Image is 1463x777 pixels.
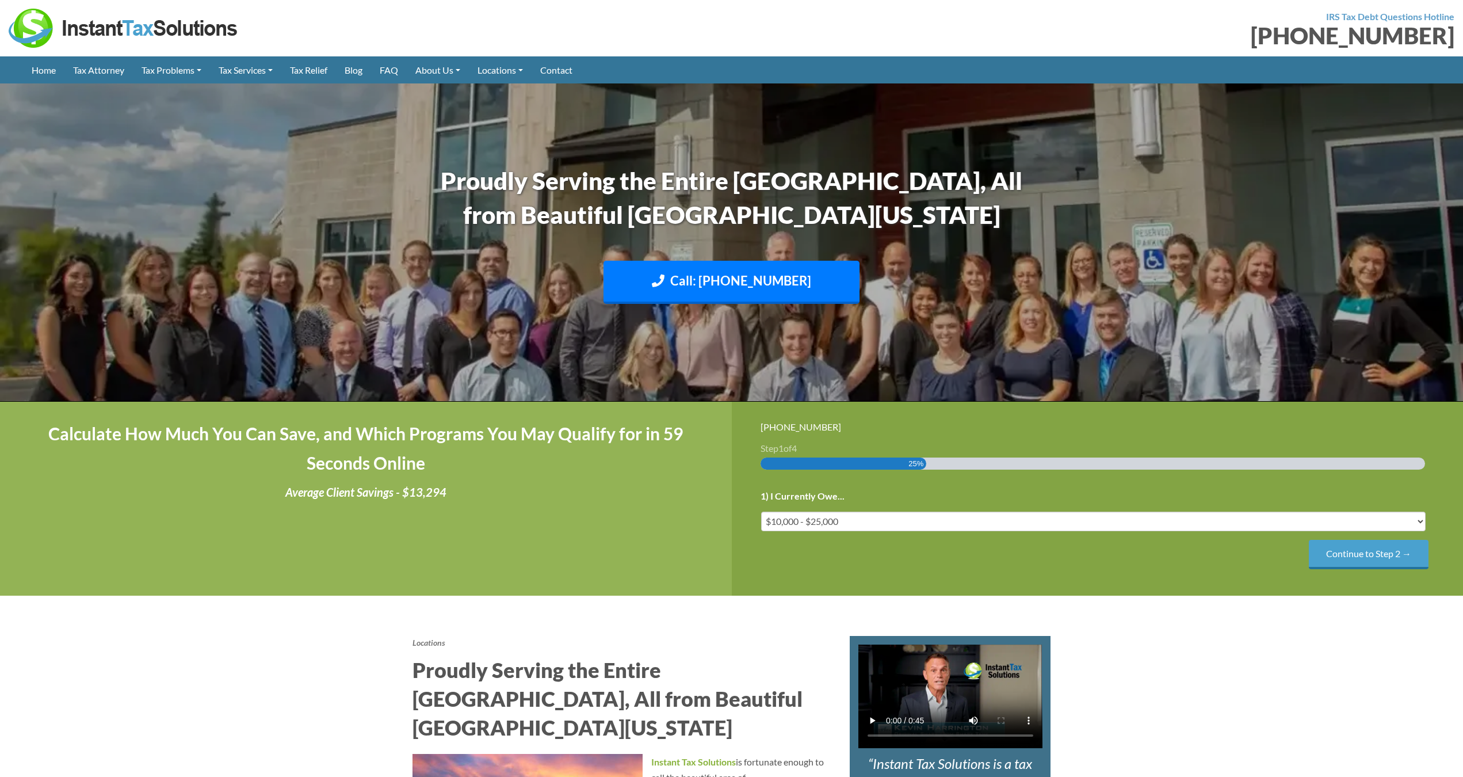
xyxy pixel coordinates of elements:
a: Tax Problems [133,56,210,83]
span: 1 [778,443,784,454]
a: Locations [469,56,532,83]
a: Tax Attorney [64,56,133,83]
a: Blog [336,56,371,83]
a: North Idaho SunsetInstant Tax Solutions [651,756,736,767]
strong: IRS Tax Debt Questions Hotline [1326,11,1454,22]
input: Continue to Step 2 → [1309,540,1428,569]
a: Instant Tax Solutions Logo [9,21,239,32]
i: Average Client Savings - $13,294 [285,485,446,499]
h1: Proudly Serving the Entire [GEOGRAPHIC_DATA], All from Beautiful [GEOGRAPHIC_DATA][US_STATE] [412,164,1051,232]
img: Instant Tax Solutions Logo [9,9,239,48]
a: Call: [PHONE_NUMBER] [603,261,860,304]
label: 1) I Currently Owe... [761,490,845,502]
span: 25% [908,458,923,470]
h3: Step of [761,444,1435,453]
strong: Instant Tax Solutions [651,756,736,767]
h2: Proudly Serving the Entire [GEOGRAPHIC_DATA], All from Beautiful [GEOGRAPHIC_DATA][US_STATE] [412,656,832,742]
a: Tax Relief [281,56,336,83]
a: About Us [407,56,469,83]
div: [PHONE_NUMBER] [761,419,1435,435]
h4: Calculate How Much You Can Save, and Which Programs You May Qualify for in 59 Seconds Online [29,419,703,478]
div: [PHONE_NUMBER] [740,24,1455,47]
a: Contact [532,56,581,83]
a: FAQ [371,56,407,83]
span: 4 [792,443,797,454]
a: Tax Services [210,56,281,83]
a: Home [23,56,64,83]
strong: Locations [412,638,445,647]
